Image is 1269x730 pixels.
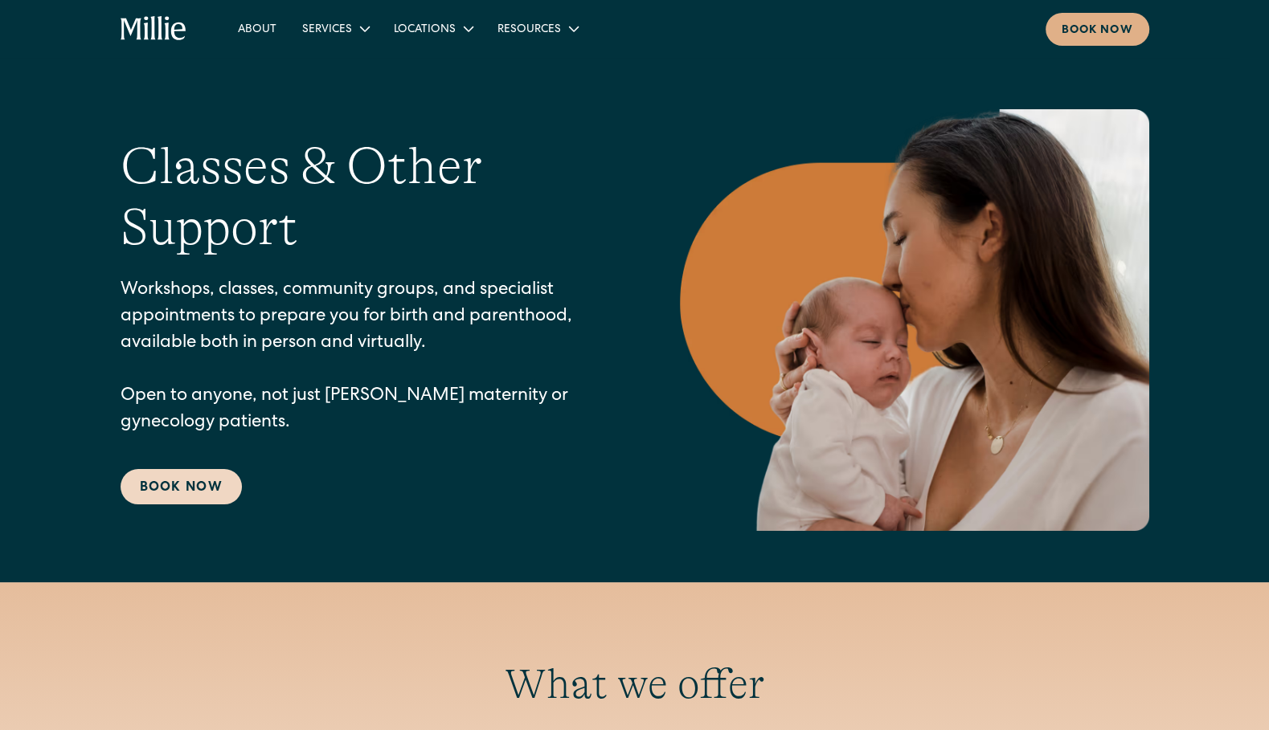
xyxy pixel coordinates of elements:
div: Locations [381,15,485,42]
img: Mother kissing her newborn on the forehead, capturing a peaceful moment of love and connection in... [680,109,1149,531]
div: Resources [485,15,590,42]
div: Locations [394,22,456,39]
div: Resources [497,22,561,39]
h1: Classes & Other Support [121,136,616,259]
h2: What we offer [121,659,1149,709]
a: Book now [1046,13,1149,46]
div: Book now [1062,22,1133,39]
a: home [121,16,187,42]
div: Services [302,22,352,39]
a: About [225,15,289,42]
div: Services [289,15,381,42]
a: Book Now [121,469,242,504]
p: Workshops, classes, community groups, and specialist appointments to prepare you for birth and pa... [121,278,616,437]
